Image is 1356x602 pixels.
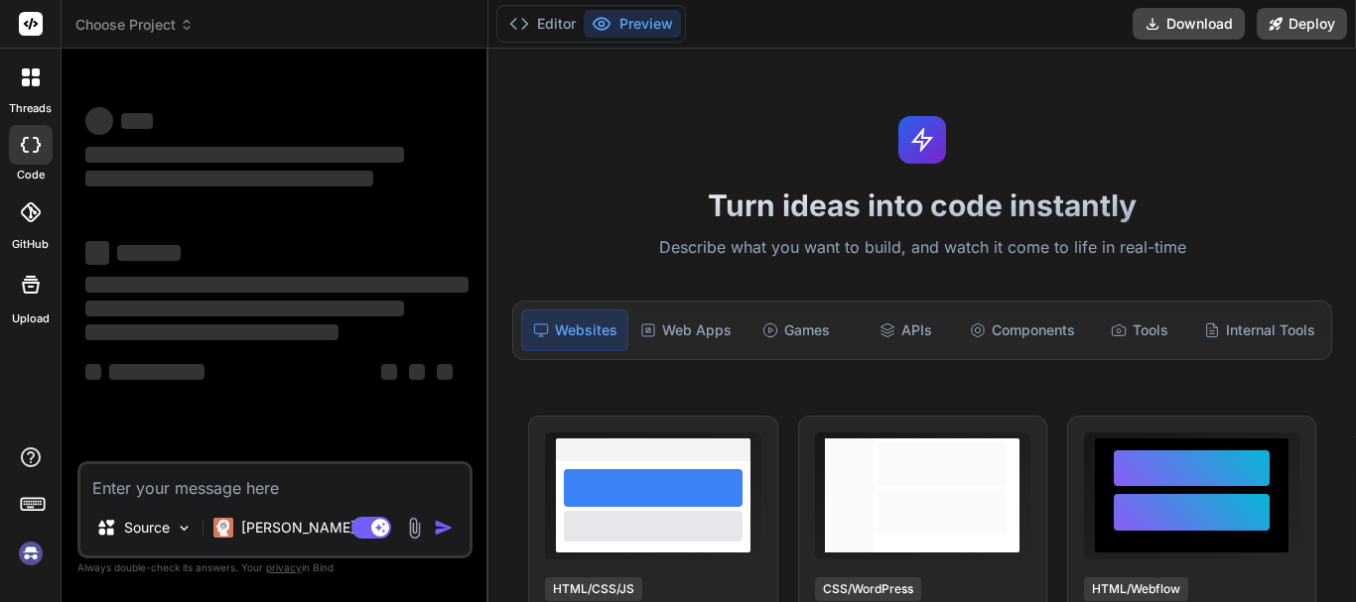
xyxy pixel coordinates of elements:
[12,310,50,327] label: Upload
[85,241,109,265] span: ‌
[17,167,45,183] label: code
[437,364,453,380] span: ‌
[77,558,473,577] p: Always double-check its answers. Your in Bind
[815,577,921,601] div: CSS/WordPress
[500,235,1344,261] p: Describe what you want to build, and watch it come to life in real-time
[545,577,642,601] div: HTML/CSS/JS
[409,364,425,380] span: ‌
[85,107,113,135] span: ‌
[403,517,426,540] img: attachment
[85,277,469,293] span: ‌
[9,100,52,117] label: threads
[121,113,153,129] span: ‌
[75,15,194,35] span: Choose Project
[853,309,958,351] div: APIs
[434,518,454,538] img: icon
[85,301,404,316] span: ‌
[501,10,584,38] button: Editor
[213,518,233,538] img: Claude 4 Sonnet
[85,364,101,380] span: ‌
[124,518,170,538] p: Source
[85,324,339,340] span: ‌
[1133,8,1245,40] button: Download
[1257,8,1347,40] button: Deploy
[109,364,204,380] span: ‌
[14,537,48,570] img: signin
[1196,309,1323,351] div: Internal Tools
[85,171,373,186] span: ‌
[381,364,397,380] span: ‌
[85,147,404,163] span: ‌
[584,10,681,38] button: Preview
[12,236,49,253] label: GitHub
[632,309,740,351] div: Web Apps
[744,309,849,351] div: Games
[266,561,302,573] span: privacy
[1087,309,1192,351] div: Tools
[241,518,389,538] p: [PERSON_NAME] 4 S..
[521,309,628,351] div: Websites
[176,520,193,537] img: Pick Models
[962,309,1083,351] div: Components
[117,245,181,261] span: ‌
[1084,577,1188,601] div: HTML/Webflow
[500,187,1344,223] h1: Turn ideas into code instantly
